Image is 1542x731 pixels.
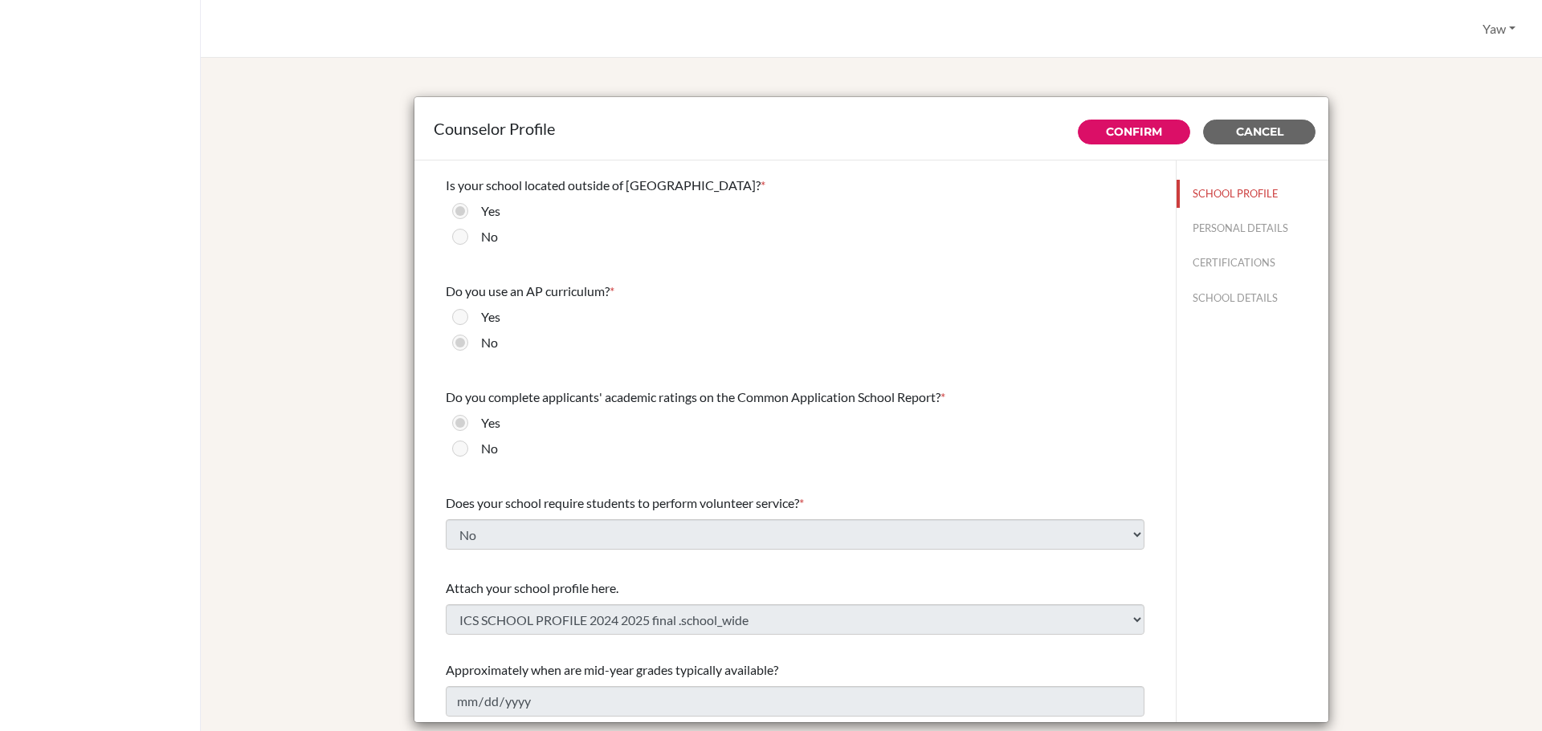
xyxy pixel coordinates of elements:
label: Yes [481,413,500,433]
span: Is your school located outside of [GEOGRAPHIC_DATA]? [446,177,761,193]
label: No [481,227,498,246]
label: Yes [481,307,500,327]
button: SCHOOL DETAILS [1177,284,1328,312]
button: SCHOOL PROFILE [1177,180,1328,208]
label: No [481,333,498,352]
div: Counselor Profile [434,116,1309,140]
span: Do you complete applicants' academic ratings on the Common Application School Report? [446,389,940,404]
span: Approximately when are mid-year grades typically available? [446,662,778,677]
button: Yaw [1475,14,1523,44]
span: Attach your school profile here. [446,580,618,595]
button: CERTIFICATIONS [1177,249,1328,277]
label: Yes [481,201,500,221]
span: Do you use an AP curriculum? [446,283,610,298]
span: Does your school require students to perform volunteer service? [446,495,799,510]
label: No [481,439,498,458]
button: PERSONAL DETAILS [1177,214,1328,242]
